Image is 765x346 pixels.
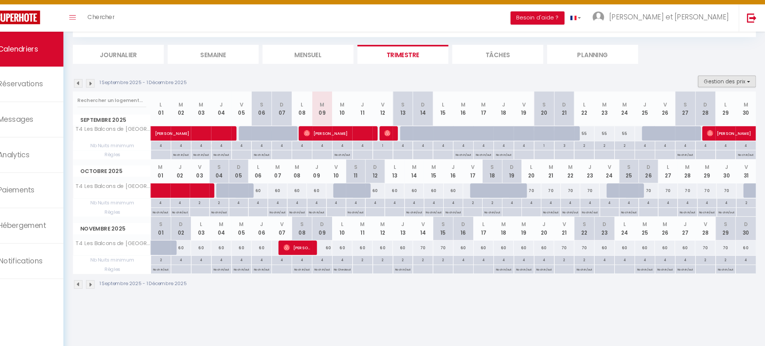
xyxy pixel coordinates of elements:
[492,107,496,114] abbr: M
[569,201,587,208] div: 4
[216,155,230,162] p: No ch in/out
[407,219,427,241] th: 13
[587,201,606,208] div: 4
[364,210,379,217] p: No ch in/out
[700,186,718,200] div: 70
[601,146,620,153] div: 2
[351,155,366,162] p: No ch in/out
[101,186,176,192] span: T4 Les Balcons de [GEOGRAPHIC_DATA]
[504,98,523,132] th: 18
[175,132,194,146] a: [PERSON_NAME]
[231,164,250,186] th: 04
[196,155,211,162] p: No ch in/out
[465,146,484,153] div: 4
[745,167,749,174] abbr: V
[625,201,643,208] div: 4
[214,146,233,153] div: 4
[606,201,625,208] div: 4
[524,146,543,153] div: 4
[550,164,569,186] th: 21
[640,98,659,132] th: 25
[446,146,465,153] div: 4
[28,120,62,130] span: Messages
[719,201,737,208] div: 4
[388,98,407,132] th: 12
[313,167,318,174] abbr: M
[279,107,283,114] abbr: S
[644,186,662,200] div: 70
[455,107,457,114] abbr: L
[349,219,368,241] th: 10
[659,146,678,153] div: 4
[287,164,306,186] th: 07
[590,107,592,114] abbr: L
[191,53,278,72] li: Semaine
[717,98,737,132] th: 29
[388,219,407,241] th: 12
[28,188,63,198] span: Paiements
[402,4,408,10] a: ICI
[381,201,399,208] div: 4
[407,98,427,132] th: 13
[667,107,670,114] abbr: V
[601,98,620,132] th: 23
[726,167,729,174] abbr: J
[351,167,354,174] abbr: V
[233,146,252,153] div: 4
[659,98,678,132] th: 26
[193,164,212,186] th: 02
[589,210,604,217] p: No ch in/out
[330,98,349,132] th: 09
[400,164,418,186] th: 13
[456,201,474,208] div: 4
[720,210,735,217] p: No ch in/out
[326,210,341,217] p: No ch in/out
[114,23,140,31] span: Chercher
[700,164,718,186] th: 29
[343,164,362,186] th: 10
[437,186,456,200] div: 60
[620,146,639,153] div: 2
[662,201,681,208] div: 4
[291,146,310,153] div: 4
[485,219,504,241] th: 17
[576,167,580,174] abbr: M
[539,167,541,174] abbr: L
[408,146,427,153] div: 4
[625,164,643,186] th: 25
[718,146,737,153] div: 4
[475,201,493,208] div: 2
[100,201,174,209] span: Nb Nuits minimum
[444,167,449,174] abbr: M
[698,98,717,132] th: 28
[681,186,700,200] div: 70
[644,164,662,186] th: 26
[29,256,71,266] span: Notifications
[294,167,299,174] abbr: M
[195,210,210,217] p: No ch in/out
[582,132,601,145] div: 55
[442,4,551,10] a: créneaux d'ouverture de la salle migration
[337,107,341,114] abbr: M
[550,186,569,200] div: 70
[681,201,699,208] div: 4
[388,146,407,153] div: 1
[446,98,465,132] th: 15
[473,107,477,114] abbr: M
[299,107,303,114] abbr: D
[175,164,193,186] th: 01
[681,155,696,162] p: No ch in/out
[595,167,598,174] abbr: J
[662,186,681,200] div: 70
[325,164,343,186] th: 09
[700,83,756,94] button: Gestion des prix
[512,201,531,208] div: 4
[100,210,174,218] span: Règles
[396,107,399,114] abbr: V
[325,201,343,208] div: 4
[587,164,606,186] th: 23
[739,155,754,162] p: No ch in/out
[272,98,291,132] th: 06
